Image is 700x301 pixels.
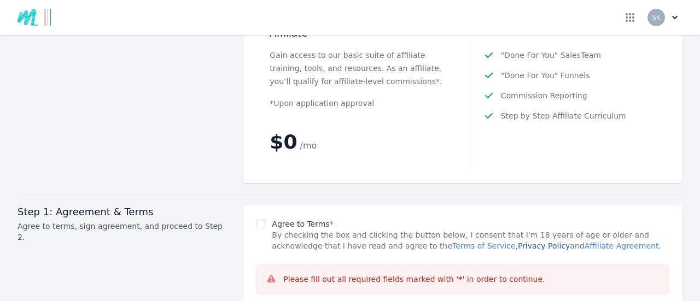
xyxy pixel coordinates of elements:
a: Terms of Service [452,241,515,250]
a: Privacy Policy [518,241,570,250]
span: Commission Reporting [501,90,587,102]
a: Affiliate Agreement [585,241,659,250]
span: Step by Step Affiliate Curriculum [501,110,626,122]
p: By checking the box and clicking the button below, I consent that I'm 18 years of age or older an... [272,229,669,251]
label: Agree to Terms [272,220,333,228]
p: Please fill out all required fields marked with ' ' in order to continue. [283,274,545,285]
span: /mo [300,140,317,151]
p: Agree to terms, sign agreement, and proceed to Step 2. [17,221,230,243]
h3: Step 1: Agreement & Terms [17,205,230,219]
span: *Upon application approval [270,99,374,108]
span: $0 [270,131,297,153]
span: "Done For You" Funnels [501,70,590,81]
span: Gain access to our basic suite of affiliate training, tools, and resources. As an affiliate, you’... [270,51,442,86]
span: "Done For You" SalesTeam [501,50,601,61]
